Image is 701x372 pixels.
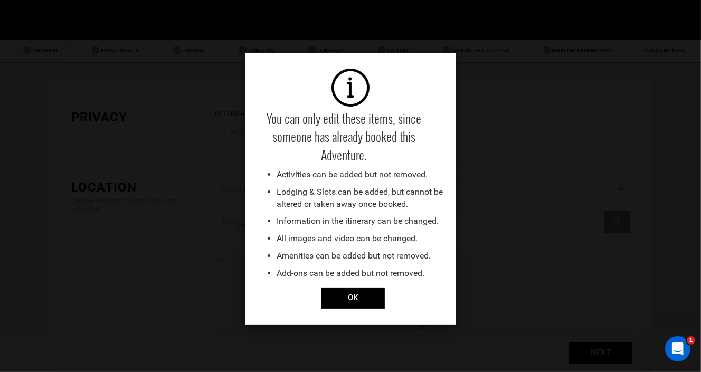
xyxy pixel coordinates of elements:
li: Add-ons can be added but not removed. [277,265,446,282]
li: Activities can be added but not removed. [277,166,446,184]
li: Information in the itinerary can be changed. [277,213,446,230]
input: OK [321,288,385,309]
li: All images and video can be changed. [277,230,446,247]
img: images [331,69,370,107]
a: Close [316,292,385,302]
li: Lodging & Slots can be added, but cannot be altered or taken away once booked. [277,184,446,213]
li: Amenities can be added but not removed. [277,247,446,265]
span: 1 [687,336,695,345]
h4: You can only edit these items, since someone has already booked this Adventure. [255,107,432,166]
iframe: Intercom live chat [665,336,690,361]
